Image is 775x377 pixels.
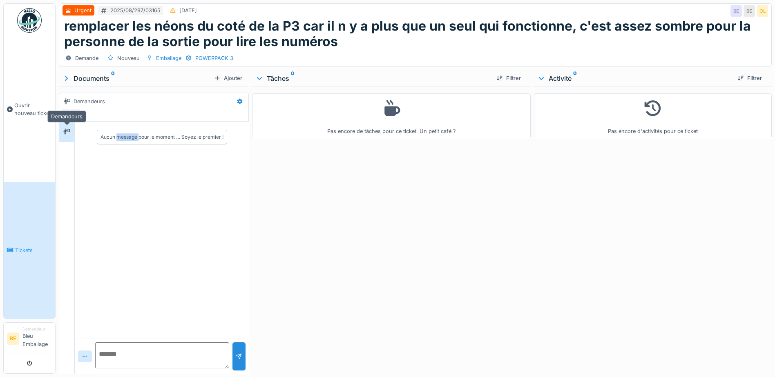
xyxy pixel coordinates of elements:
[7,333,19,345] li: BE
[4,182,55,319] a: Tickets
[14,102,52,117] span: Ouvrir nouveau ticket
[111,73,115,83] sup: 0
[211,73,246,84] div: Ajouter
[62,73,211,83] div: Documents
[110,7,161,14] div: 2025/08/297/03165
[7,326,52,353] a: BE DemandeurBleu Emballage
[15,246,52,254] span: Tickets
[117,54,140,62] div: Nouveau
[17,8,42,33] img: Badge_color-CXgf-gQk.svg
[730,5,742,17] div: BE
[74,7,92,14] div: Urgent
[255,73,490,83] div: Tâches
[101,133,223,141] div: Aucun message pour le moment … Soyez le premier !
[757,5,768,17] div: OL
[75,54,98,62] div: Demande
[156,54,181,62] div: Emballage
[539,97,766,135] div: Pas encore d'activités pour ce ticket
[61,108,72,120] div: BE
[179,7,197,14] div: [DATE]
[744,5,755,17] div: BE
[537,73,731,83] div: Activité
[195,54,233,62] div: POWERPACK 3
[64,18,766,50] h1: remplacer les néons du coté de la P3 car il n y a plus que un seul qui fonctionne, c'est assez so...
[291,73,295,83] sup: 0
[22,326,52,332] div: Demandeur
[47,111,86,122] div: Demandeurs
[257,97,525,135] div: Pas encore de tâches pour ce ticket. Un petit café ?
[493,73,524,84] div: Filtrer
[734,73,765,84] div: Filtrer
[74,98,105,105] div: Demandeurs
[4,37,55,182] a: Ouvrir nouveau ticket
[573,73,577,83] sup: 0
[69,108,80,120] div: OL
[22,326,52,351] li: Bleu Emballage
